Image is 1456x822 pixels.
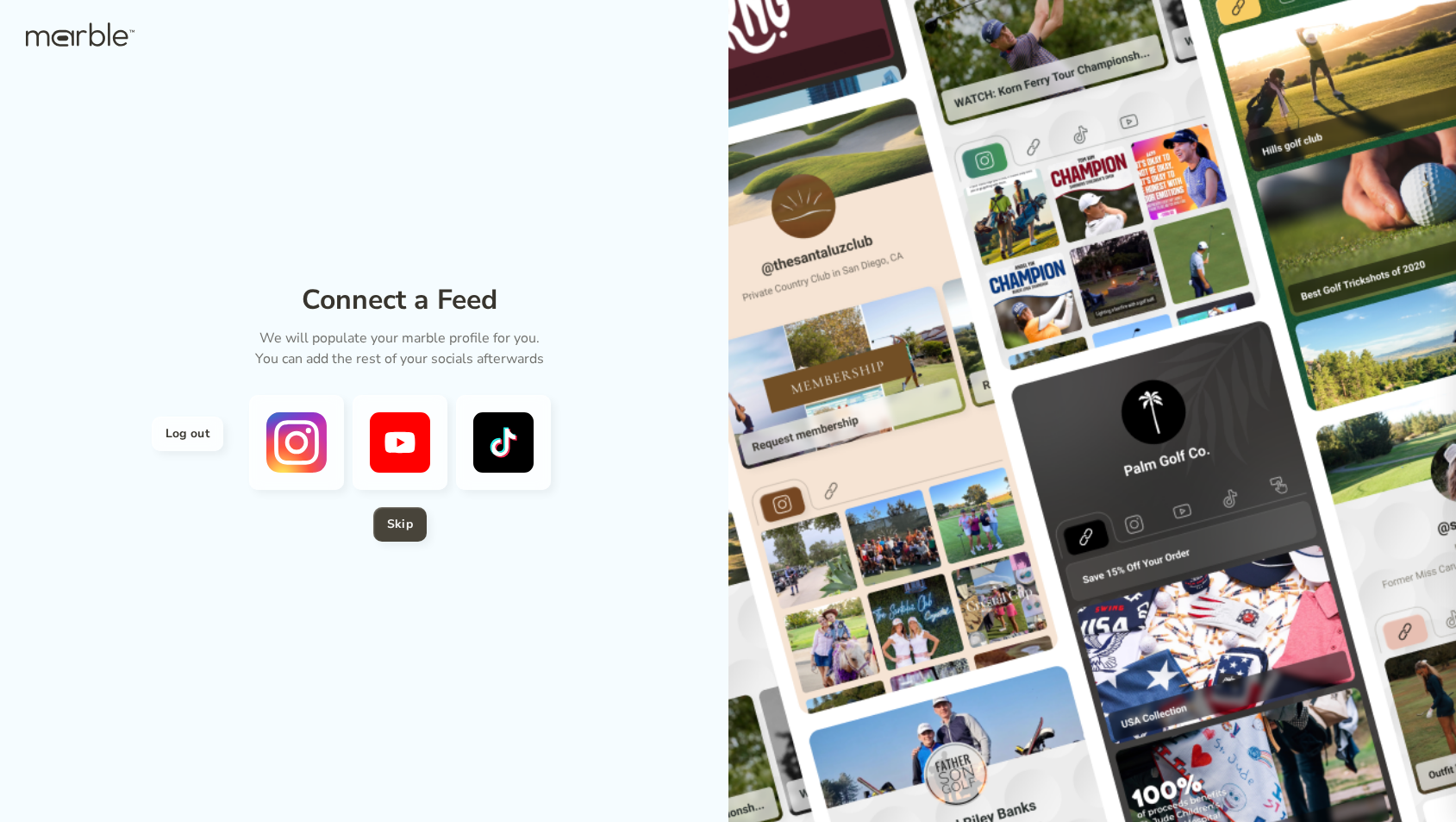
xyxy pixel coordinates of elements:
[166,424,209,444] h4: Log out
[302,281,497,319] h1: Connect a Feed
[373,507,427,542] button: Skip
[259,328,540,348] p: We will populate your marble profile for you.
[387,514,413,535] h4: Skip
[255,348,544,369] p: You can add the rest of your socials afterwards
[152,417,223,451] button: Log out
